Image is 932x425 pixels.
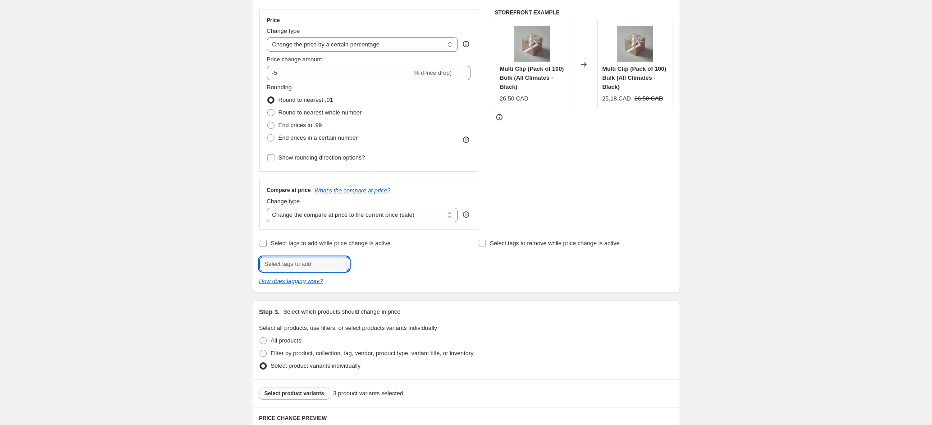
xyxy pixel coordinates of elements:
[267,198,300,205] span: Change type
[279,154,365,161] span: Show rounding direction options?
[500,94,529,103] div: 26.50 CAD
[267,56,322,63] span: Price change amount
[271,362,361,369] span: Select product variants individually
[279,134,358,141] span: End prices in a certain number
[265,390,324,397] span: Select product variants
[259,278,323,284] a: How does tagging work?
[259,307,280,316] h2: Step 3.
[461,210,471,219] div: help
[315,187,391,194] button: What's the compare at price?
[259,324,437,331] span: Select all products, use filters, or select products variants individually
[259,257,349,271] input: Select tags to add
[414,69,452,76] span: % (Price drop)
[267,66,412,80] input: -15
[602,94,631,103] div: 25.18 CAD
[617,26,653,62] img: Multi-Clip-Bulk_80x.png
[500,65,564,90] span: Multi Clip (Pack of 100) Bulk (All Climates - Black)
[333,389,403,398] span: 3 product variants selected
[461,40,471,49] div: help
[267,84,292,91] span: Rounding
[635,94,663,103] strike: 26.50 CAD
[279,109,362,116] span: Round to nearest whole number
[602,65,666,90] span: Multi Clip (Pack of 100) Bulk (All Climates - Black)
[259,415,673,422] h6: PRICE CHANGE PREVIEW
[495,9,673,16] h6: STOREFRONT EXAMPLE
[267,187,311,194] h3: Compare at price
[283,307,400,316] p: Select which products should change in price
[514,26,550,62] img: Multi-Clip-Bulk_80x.png
[279,96,333,103] span: Round to nearest .01
[271,350,474,356] span: Filter by product, collection, tag, vendor, product type, variant title, or inventory
[271,240,391,247] span: Select tags to add while price change is active
[267,27,300,34] span: Change type
[267,17,280,24] h3: Price
[279,122,322,128] span: End prices in .99
[490,240,620,247] span: Select tags to remove while price change is active
[271,337,302,344] span: All products
[259,387,330,400] button: Select product variants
